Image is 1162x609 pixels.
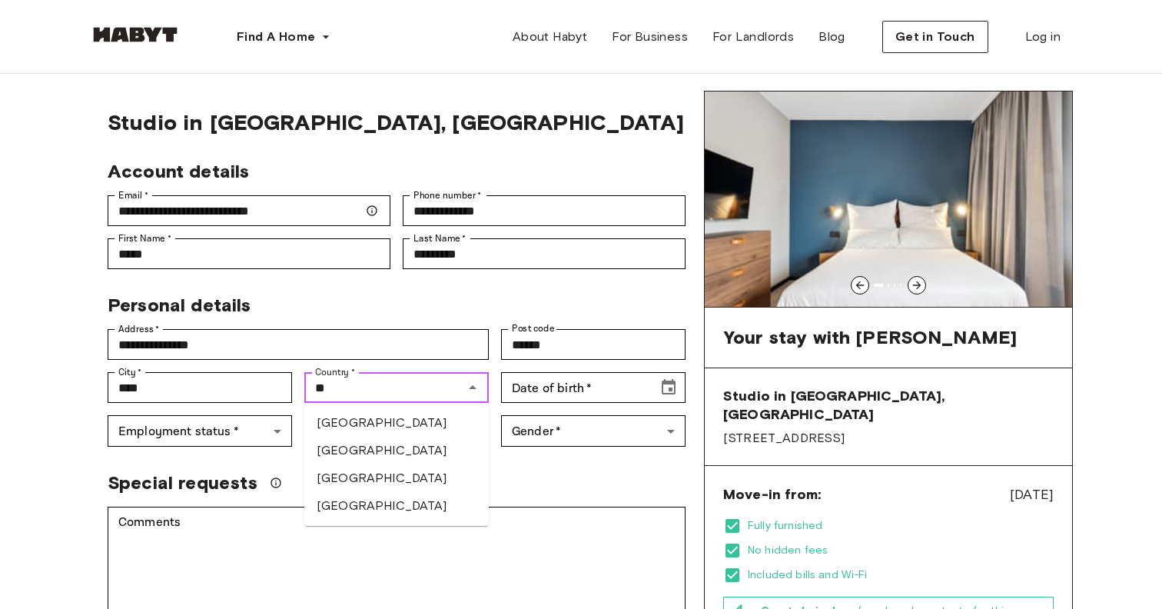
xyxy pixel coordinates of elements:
button: Choose date [653,372,684,403]
a: About Habyt [500,22,599,52]
span: Find A Home [237,28,315,46]
div: Phone number [403,195,686,226]
label: City [118,365,142,379]
span: About Habyt [513,28,587,46]
div: Last Name [403,238,686,269]
label: Phone number [413,188,482,202]
a: For Business [599,22,700,52]
span: Fully furnished [748,518,1054,534]
img: Image of the room [705,92,1072,307]
svg: We'll do our best to accommodate your request, but please note we can't guarantee it will be poss... [270,477,282,489]
div: First Name [108,238,390,269]
a: Log in [1013,22,1073,52]
img: Habyt [89,27,181,42]
button: Get in Touch [882,21,988,53]
li: [GEOGRAPHIC_DATA] [304,409,489,437]
div: City [108,372,292,403]
span: [DATE] [1010,484,1054,504]
div: Address [108,329,489,360]
span: Log in [1025,28,1061,46]
span: Included bills and Wi-Fi [748,567,1054,583]
span: Personal details [108,294,251,316]
label: Address [118,322,160,336]
span: Studio in [GEOGRAPHIC_DATA], [GEOGRAPHIC_DATA] [108,109,686,135]
label: Post code [512,322,555,335]
span: Studio in [GEOGRAPHIC_DATA], [GEOGRAPHIC_DATA] [723,387,1054,424]
a: For Landlords [700,22,806,52]
li: [GEOGRAPHIC_DATA] [304,437,489,464]
button: Close [462,377,483,398]
span: For Business [612,28,688,46]
label: Country [315,365,355,379]
a: Blog [806,22,858,52]
label: Last Name [413,231,466,245]
label: First Name [118,231,171,245]
button: Find A Home [224,22,343,52]
span: Your stay with [PERSON_NAME] [723,326,1017,349]
span: Blog [818,28,845,46]
span: Move-in from: [723,485,821,504]
div: Post code [501,329,686,360]
span: Account details [108,160,249,182]
span: Special requests [108,471,257,494]
li: [GEOGRAPHIC_DATA] [304,492,489,520]
span: Get in Touch [895,28,975,46]
div: Email [108,195,390,226]
svg: Make sure your email is correct — we'll send your booking details there. [366,205,378,217]
span: [STREET_ADDRESS] [723,430,1054,447]
span: For Landlords [712,28,794,46]
li: [GEOGRAPHIC_DATA] [304,464,489,492]
span: No hidden fees [748,543,1054,558]
label: Email [118,188,148,202]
